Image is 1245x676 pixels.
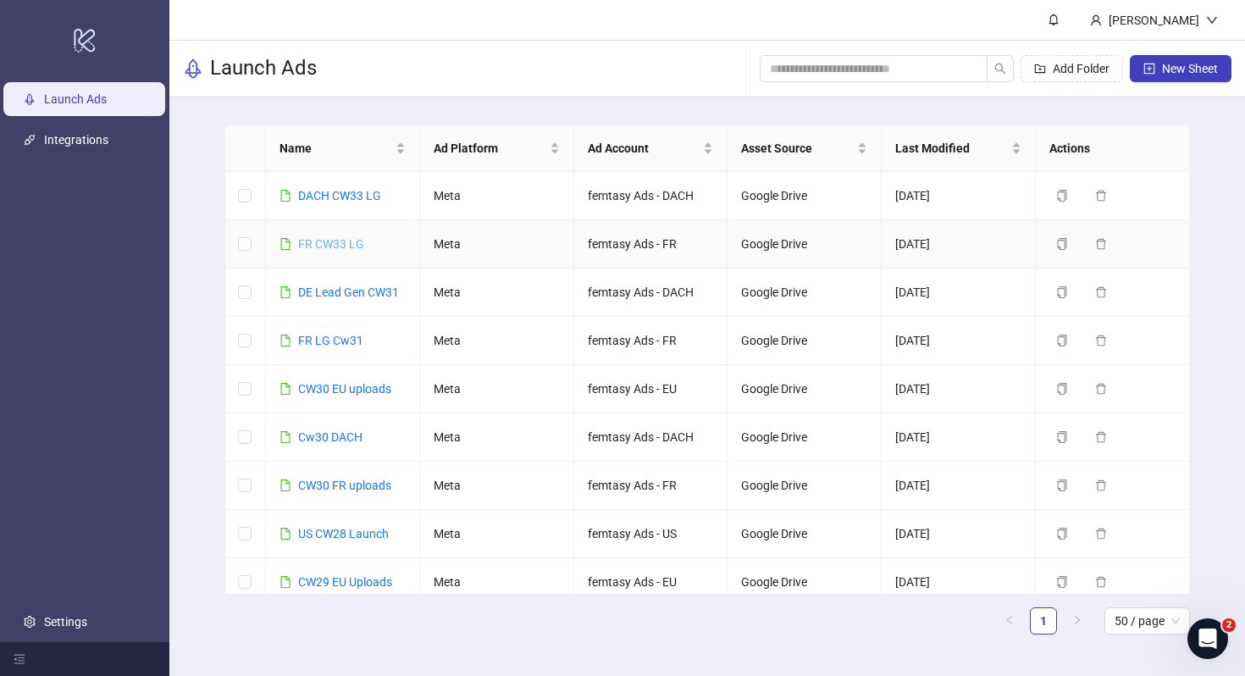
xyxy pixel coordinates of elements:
[1095,431,1107,443] span: delete
[298,237,364,251] a: FR CW33 LG
[574,462,728,510] td: femtasy Ads - FR
[1104,607,1190,634] div: Page Size
[882,365,1036,413] td: [DATE]
[420,462,574,510] td: Meta
[298,334,363,347] a: FR LG Cw31
[279,576,291,588] span: file
[420,317,574,365] td: Meta
[728,365,882,413] td: Google Drive
[728,172,882,220] td: Google Drive
[882,558,1036,607] td: [DATE]
[1095,576,1107,588] span: delete
[1095,335,1107,346] span: delete
[1056,576,1068,588] span: copy
[298,430,362,444] a: Cw30 DACH
[1187,618,1228,659] iframe: Intercom live chat
[1090,14,1102,26] span: user
[1115,608,1180,634] span: 50 / page
[574,558,728,607] td: femtasy Ads - EU
[420,365,574,413] td: Meta
[1064,607,1091,634] button: right
[1056,528,1068,540] span: copy
[882,510,1036,558] td: [DATE]
[882,462,1036,510] td: [DATE]
[266,125,420,172] th: Name
[1162,62,1218,75] span: New Sheet
[882,220,1036,269] td: [DATE]
[1095,383,1107,395] span: delete
[728,510,882,558] td: Google Drive
[574,413,728,462] td: femtasy Ads - DACH
[420,220,574,269] td: Meta
[44,133,108,147] a: Integrations
[574,172,728,220] td: femtasy Ads - DACH
[1048,14,1060,25] span: bell
[1130,55,1231,82] button: New Sheet
[574,317,728,365] td: femtasy Ads - FR
[1222,618,1236,632] span: 2
[420,510,574,558] td: Meta
[1095,190,1107,202] span: delete
[420,269,574,317] td: Meta
[1056,335,1068,346] span: copy
[1021,55,1123,82] button: Add Folder
[1206,14,1218,26] span: down
[895,139,1008,158] span: Last Modified
[1036,125,1190,172] th: Actions
[14,653,25,665] span: menu-fold
[574,510,728,558] td: femtasy Ads - US
[1095,479,1107,491] span: delete
[279,383,291,395] span: file
[882,317,1036,365] td: [DATE]
[728,125,882,172] th: Asset Source
[420,125,574,172] th: Ad Platform
[574,220,728,269] td: femtasy Ads - FR
[994,63,1006,75] span: search
[1072,615,1082,625] span: right
[298,479,391,492] a: CW30 FR uploads
[279,190,291,202] span: file
[279,528,291,540] span: file
[1143,63,1155,75] span: plus-square
[1053,62,1109,75] span: Add Folder
[1056,238,1068,250] span: copy
[1056,190,1068,202] span: copy
[1056,431,1068,443] span: copy
[1030,607,1057,634] li: 1
[44,615,87,629] a: Settings
[298,575,392,589] a: CW29 EU Uploads
[279,335,291,346] span: file
[420,172,574,220] td: Meta
[741,139,854,158] span: Asset Source
[1004,615,1015,625] span: left
[996,607,1023,634] li: Previous Page
[1034,63,1046,75] span: folder-add
[1102,11,1206,30] div: [PERSON_NAME]
[728,462,882,510] td: Google Drive
[728,558,882,607] td: Google Drive
[728,220,882,269] td: Google Drive
[434,139,546,158] span: Ad Platform
[420,413,574,462] td: Meta
[279,431,291,443] span: file
[882,269,1036,317] td: [DATE]
[588,139,700,158] span: Ad Account
[1095,528,1107,540] span: delete
[279,238,291,250] span: file
[1064,607,1091,634] li: Next Page
[1056,479,1068,491] span: copy
[279,139,392,158] span: Name
[1095,238,1107,250] span: delete
[996,607,1023,634] button: left
[1031,608,1056,634] a: 1
[728,413,882,462] td: Google Drive
[574,269,728,317] td: femtasy Ads - DACH
[1056,286,1068,298] span: copy
[728,269,882,317] td: Google Drive
[44,92,107,106] a: Launch Ads
[298,285,399,299] a: DE Lead Gen CW31
[574,365,728,413] td: femtasy Ads - EU
[298,527,389,540] a: US CW28 Launch
[420,558,574,607] td: Meta
[728,317,882,365] td: Google Drive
